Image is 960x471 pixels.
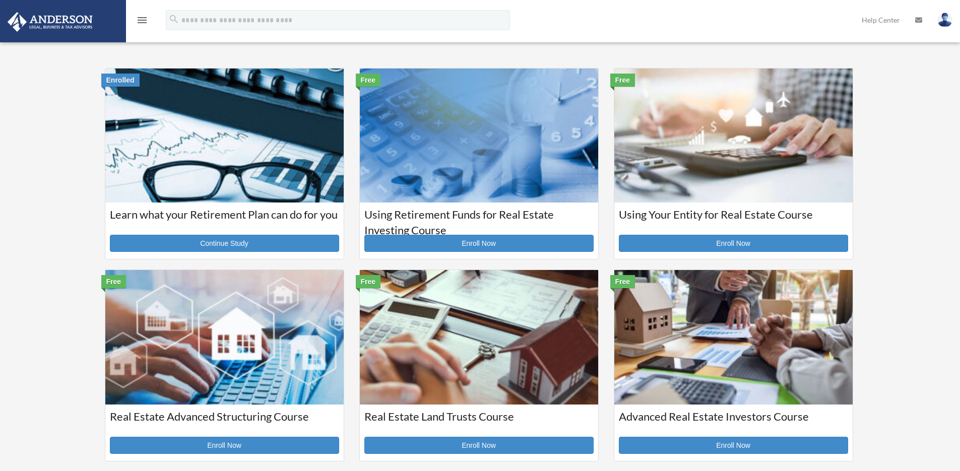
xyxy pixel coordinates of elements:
a: Enroll Now [110,437,339,454]
h3: Real Estate Advanced Structuring Course [110,409,339,434]
img: Anderson Advisors Platinum Portal [5,12,96,32]
div: Free [356,275,381,288]
h3: Using Retirement Funds for Real Estate Investing Course [364,207,594,232]
h3: Learn what your Retirement Plan can do for you [110,207,339,232]
div: Enrolled [101,74,140,87]
div: Free [356,74,381,87]
h3: Advanced Real Estate Investors Course [619,409,848,434]
h3: Real Estate Land Trusts Course [364,409,594,434]
img: User Pic [937,13,952,27]
a: Enroll Now [364,437,594,454]
a: Enroll Now [619,235,848,252]
a: menu [136,18,148,26]
i: search [168,14,179,25]
div: Free [101,275,126,288]
a: Enroll Now [364,235,594,252]
h3: Using Your Entity for Real Estate Course [619,207,848,232]
a: Continue Study [110,235,339,252]
i: menu [136,14,148,26]
div: Free [610,74,635,87]
div: Free [610,275,635,288]
a: Enroll Now [619,437,848,454]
